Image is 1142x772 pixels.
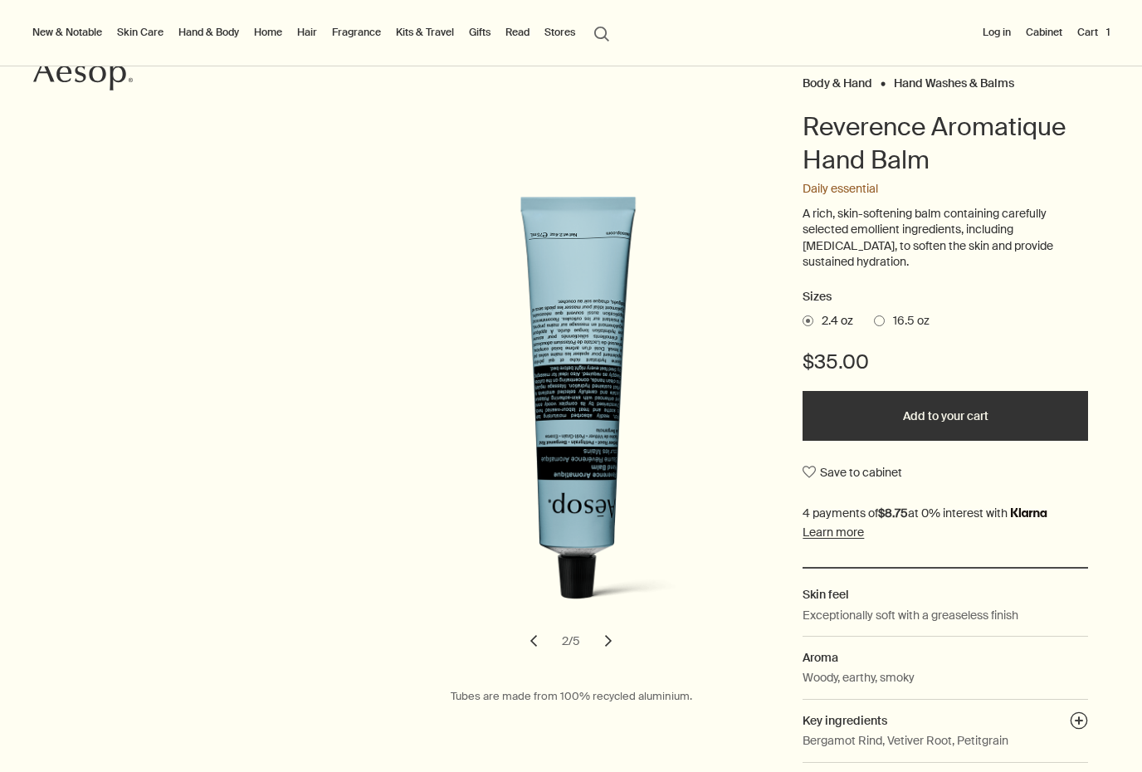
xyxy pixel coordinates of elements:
h2: Aroma [803,648,1088,667]
a: Hand Washes & Balms [894,76,1014,83]
button: previous slide [515,623,552,659]
a: Kits & Travel [393,22,457,42]
a: Fragrance [329,22,384,42]
button: Save to cabinet [803,457,902,487]
div: Reverence Aromatique Hand Balm [381,186,762,659]
a: Read [502,22,533,42]
span: 2.4 oz [813,313,853,330]
button: Stores [541,22,578,42]
button: New & Notable [29,22,105,42]
p: Woody, earthy, smoky [803,668,915,686]
a: Hand & Body [175,22,242,42]
button: Open search [587,17,617,48]
button: Key ingredients [1070,711,1088,735]
img: Hands massaging the hand balm [408,186,774,638]
p: Exceptionally soft with a greaseless finish [803,606,1018,624]
h1: Reverence Aromatique Hand Balm [803,110,1088,177]
h2: Sizes [803,287,1088,307]
a: Home [251,22,285,42]
a: Skin Care [114,22,167,42]
span: 16.5 oz [885,313,930,330]
a: Aesop [29,54,137,100]
a: Hair [294,22,320,42]
span: Tubes are made from 100% recycled aluminium. [451,689,692,703]
button: Log in [979,22,1014,42]
svg: Aesop [33,58,133,91]
button: Cart1 [1074,22,1113,42]
button: Add to your cart - $35.00 [803,391,1088,441]
a: Body & Hand [803,76,872,83]
span: $35.00 [803,349,869,375]
button: next slide [590,623,627,659]
a: Gifts [466,22,494,42]
span: Key ingredients [803,713,887,728]
p: A rich, skin-softening balm containing carefully selected emollient ingredients, including [MEDIC... [803,206,1088,271]
a: Cabinet [1022,22,1066,42]
h2: Skin feel [803,585,1088,603]
p: Bergamot Rind, Vetiver Root, Petitgrain [803,731,1008,750]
